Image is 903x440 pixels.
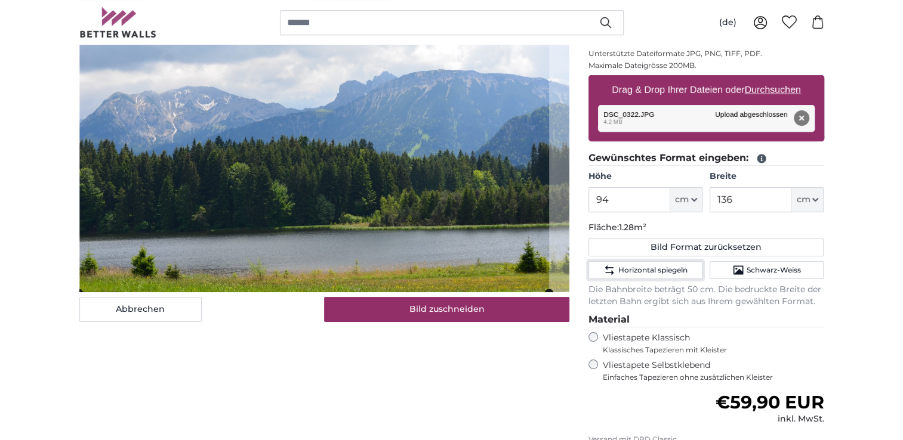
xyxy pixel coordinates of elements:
[588,49,824,58] p: Unterstützte Dateiformate JPG, PNG, TIFF, PDF.
[603,373,824,382] span: Einfaches Tapezieren ohne zusätzlichen Kleister
[588,312,824,327] legend: Material
[603,360,824,382] label: Vliestapete Selbstklebend
[796,194,810,206] span: cm
[588,261,702,279] button: Horizontal spiegeln
[710,261,824,279] button: Schwarz-Weiss
[791,187,824,212] button: cm
[618,265,687,275] span: Horizontal spiegeln
[747,265,801,275] span: Schwarz-Weiss
[619,222,646,233] span: 1.28m²
[607,78,806,102] label: Drag & Drop Ihrer Dateien oder
[715,391,824,413] span: €59,90 EUR
[603,332,814,355] label: Vliestapete Klassisch
[588,222,824,234] p: Fläche:
[670,187,702,212] button: cm
[79,297,202,322] button: Abbrechen
[715,413,824,425] div: inkl. MwSt.
[588,284,824,308] p: Die Bahnbreite beträgt 50 cm. Die bedruckte Breite der letzten Bahn ergibt sich aus Ihrem gewählt...
[588,61,824,70] p: Maximale Dateigrösse 200MB.
[675,194,689,206] span: cm
[603,345,814,355] span: Klassisches Tapezieren mit Kleister
[588,171,702,182] label: Höhe
[744,85,800,95] u: Durchsuchen
[324,297,569,322] button: Bild zuschneiden
[710,171,824,182] label: Breite
[710,12,746,33] button: (de)
[79,7,157,38] img: Betterwalls
[588,238,824,256] button: Bild Format zurücksetzen
[588,151,824,166] legend: Gewünschtes Format eingeben:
